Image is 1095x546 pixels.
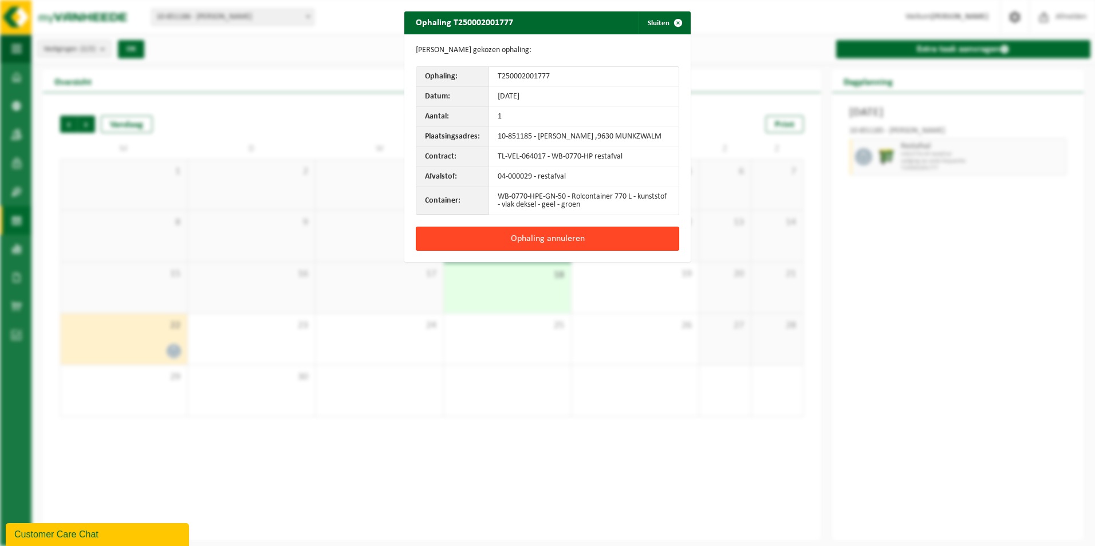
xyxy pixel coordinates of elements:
button: Sluiten [639,11,690,34]
th: Datum: [416,87,489,107]
iframe: chat widget [6,521,191,546]
td: [DATE] [489,87,679,107]
td: TL-VEL-064017 - WB-0770-HP restafval [489,147,679,167]
th: Contract: [416,147,489,167]
button: Ophaling annuleren [416,227,679,251]
td: WB-0770-HPE-GN-50 - Rolcontainer 770 L - kunststof - vlak deksel - geel - groen [489,187,679,215]
td: 10-851185 - [PERSON_NAME] ,9630 MUNKZWALM [489,127,679,147]
h2: Ophaling T250002001777 [404,11,525,33]
th: Ophaling: [416,67,489,87]
th: Plaatsingsadres: [416,127,489,147]
td: 1 [489,107,679,127]
td: 04-000029 - restafval [489,167,679,187]
th: Container: [416,187,489,215]
p: [PERSON_NAME] gekozen ophaling: [416,46,679,55]
td: T250002001777 [489,67,679,87]
th: Afvalstof: [416,167,489,187]
th: Aantal: [416,107,489,127]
